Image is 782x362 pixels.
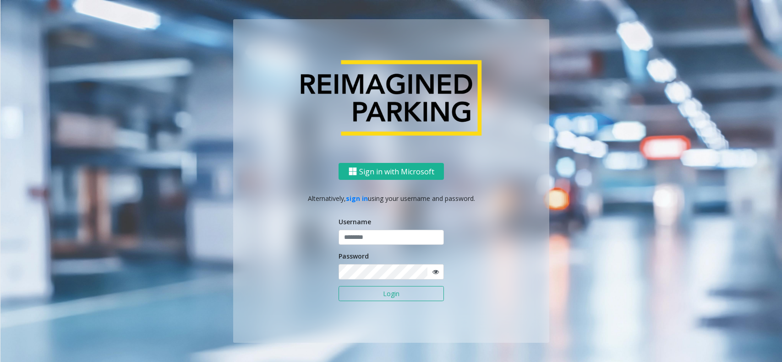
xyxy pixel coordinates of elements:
[339,217,371,227] label: Username
[242,194,540,203] p: Alternatively, using your username and password.
[339,286,444,302] button: Login
[346,194,368,203] a: sign in
[339,163,444,180] button: Sign in with Microsoft
[339,251,369,261] label: Password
